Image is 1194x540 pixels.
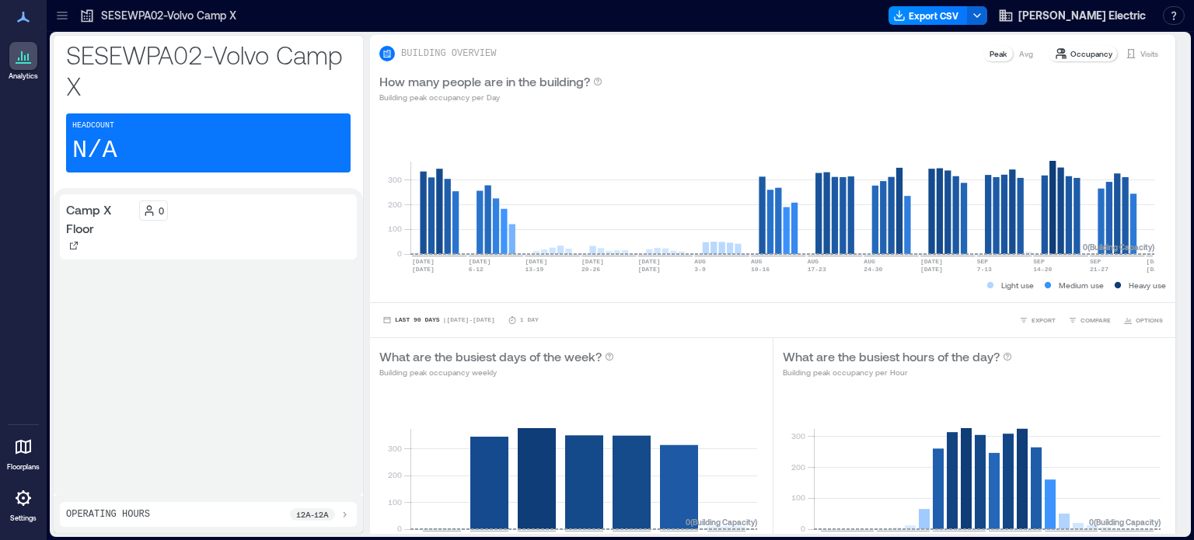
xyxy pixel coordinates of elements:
[791,462,805,472] tspan: 200
[1129,279,1166,291] p: Heavy use
[518,533,540,540] text: [DATE]
[1081,315,1111,325] span: COMPARE
[791,431,805,441] tspan: 300
[10,514,37,523] p: Settings
[565,533,588,540] text: [DATE]
[66,200,133,238] p: Camp X Floor
[1001,279,1034,291] p: Light use
[581,266,600,273] text: 20-26
[1140,47,1158,60] p: Visits
[993,3,1150,28] button: [PERSON_NAME] Electric
[1090,266,1108,273] text: 21-27
[791,493,805,502] tspan: 100
[821,533,836,540] text: 12am
[638,266,661,273] text: [DATE]
[1147,266,1169,273] text: [DATE]
[379,312,498,328] button: Last 90 Days |[DATE]-[DATE]
[977,266,992,273] text: 7-13
[401,47,496,60] p: BUILDING OVERVIEW
[920,266,943,273] text: [DATE]
[66,508,150,521] p: Operating Hours
[388,175,402,184] tspan: 300
[1147,258,1169,265] text: [DATE]
[159,204,164,217] p: 0
[783,347,1000,366] p: What are the busiest hours of the day?
[933,533,944,540] text: 8am
[638,258,661,265] text: [DATE]
[379,347,602,366] p: What are the busiest days of the week?
[707,533,730,540] text: [DATE]
[1016,312,1059,328] button: EXPORT
[525,258,547,265] text: [DATE]
[1059,279,1104,291] p: Medium use
[694,258,706,265] text: AUG
[525,266,543,273] text: 13-19
[800,524,805,533] tspan: 0
[469,258,491,265] text: [DATE]
[397,524,402,533] tspan: 0
[1070,47,1112,60] p: Occupancy
[783,366,1012,378] p: Building peak occupancy per Hour
[7,462,40,472] p: Floorplans
[808,266,826,273] text: 17-23
[4,37,43,85] a: Analytics
[388,200,402,209] tspan: 200
[889,6,968,25] button: Export CSV
[72,120,114,132] p: Headcount
[581,258,604,265] text: [DATE]
[72,135,117,166] p: N/A
[1018,8,1146,23] span: [PERSON_NAME] Electric
[2,428,44,476] a: Floorplans
[613,533,635,540] text: [DATE]
[379,366,614,378] p: Building peak occupancy weekly
[296,508,329,521] p: 12a - 12a
[694,266,706,273] text: 3-9
[1019,47,1033,60] p: Avg
[864,258,875,265] text: AUG
[1136,315,1163,325] span: OPTIONS
[412,266,435,273] text: [DATE]
[397,249,402,258] tspan: 0
[379,91,602,103] p: Building peak occupancy per Day
[1101,533,1112,540] text: 8pm
[388,497,402,507] tspan: 100
[5,479,42,528] a: Settings
[1065,312,1114,328] button: COMPARE
[977,258,989,265] text: SEP
[1090,258,1101,265] text: SEP
[990,47,1007,60] p: Peak
[388,224,402,233] tspan: 100
[989,533,1004,540] text: 12pm
[379,72,590,91] p: How many people are in the building?
[412,258,435,265] text: [DATE]
[1120,312,1166,328] button: OPTIONS
[864,266,882,273] text: 24-30
[1033,266,1052,273] text: 14-20
[1033,258,1045,265] text: SEP
[423,533,445,540] text: [DATE]
[66,39,351,101] p: SESEWPA02-Volvo Camp X
[469,266,484,273] text: 6-12
[470,533,493,540] text: [DATE]
[808,258,819,265] text: AUG
[1045,533,1056,540] text: 4pm
[751,266,770,273] text: 10-16
[388,444,402,453] tspan: 300
[660,533,683,540] text: [DATE]
[1032,315,1056,325] span: EXPORT
[9,71,38,81] p: Analytics
[920,258,943,265] text: [DATE]
[101,8,236,23] p: SESEWPA02-Volvo Camp X
[520,315,539,325] p: 1 Day
[877,533,889,540] text: 4am
[388,470,402,479] tspan: 200
[751,258,763,265] text: AUG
